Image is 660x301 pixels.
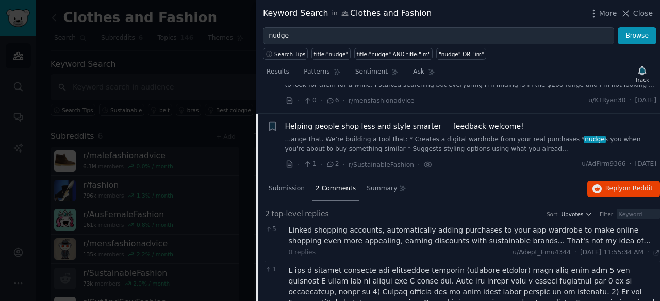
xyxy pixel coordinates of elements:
span: Sentiment [355,67,388,77]
input: Try a keyword related to your business [263,27,614,45]
a: Helping people shop less and style smarter — feedback welcome! [285,121,524,132]
span: Search Tips [274,50,306,58]
button: Search Tips [263,48,308,60]
span: · [630,96,632,105]
span: 1 [265,265,283,274]
span: 0 [303,96,316,105]
span: on Reddit [623,185,653,192]
button: Upvotes [561,210,592,218]
div: Sort [547,210,558,218]
button: Browse [618,27,656,45]
div: title:"nudge" [314,50,349,58]
span: replies [305,208,329,219]
div: title:"nudge" AND title:"im" [356,50,431,58]
button: Close [620,8,653,19]
a: Patterns [300,64,344,85]
span: · [320,95,322,106]
span: [DATE] [635,96,656,105]
span: u/Adept_Emu4344 [513,249,571,256]
span: Summary [367,184,397,193]
span: in [332,9,337,19]
span: Patterns [304,67,329,77]
span: 2 [326,160,339,169]
button: More [588,8,617,19]
span: r/mensfashionadvice [349,97,415,104]
a: Sentiment [352,64,402,85]
span: nudge [584,136,605,143]
a: title:"nudge" [311,48,351,60]
span: u/AdFirm9366 [582,160,625,169]
button: Track [632,63,653,85]
span: r/SustainableFashion [349,161,414,168]
span: 2 [265,208,270,219]
span: [DATE] [635,160,656,169]
span: · [574,248,576,257]
div: "nudge" OR "im" [439,50,484,58]
span: · [343,95,345,106]
div: Keyword Search Clothes and Fashion [263,7,432,20]
div: Filter [600,210,613,218]
span: Ask [413,67,424,77]
span: · [320,159,322,170]
span: u/KTRyan30 [588,96,625,105]
span: Upvotes [561,210,583,218]
span: 2 Comments [316,184,356,193]
a: "nudge" OR "im" [436,48,486,60]
div: Track [635,76,649,83]
span: · [343,159,345,170]
span: Close [633,8,653,19]
span: 6 [326,96,339,105]
span: · [298,95,300,106]
span: · [647,248,649,257]
span: top-level [271,208,303,219]
span: [DATE] 11:55:34 AM [580,248,643,257]
span: · [630,160,632,169]
button: Replyon Reddit [587,181,660,197]
a: ...ange that. We’re building a tool that: * Creates a digital wardrobe from your real purchases *... [285,135,657,153]
input: Keyword [617,209,660,219]
span: · [418,159,420,170]
a: title:"nudge" AND title:"im" [354,48,433,60]
span: · [298,159,300,170]
span: More [599,8,617,19]
a: Ask [409,64,439,85]
a: Results [263,64,293,85]
span: Results [267,67,289,77]
span: 1 [303,160,316,169]
span: Reply [605,184,653,193]
span: 5 [265,225,283,234]
span: Submission [269,184,305,193]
